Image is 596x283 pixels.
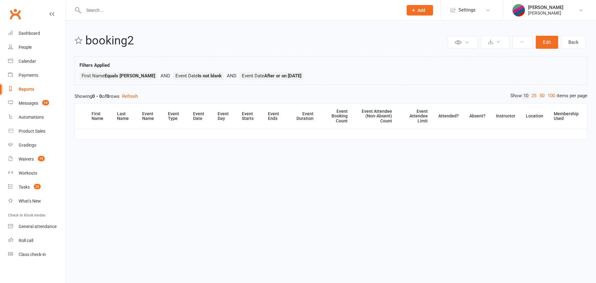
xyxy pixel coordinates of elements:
div: Location [526,114,543,118]
div: Reports [19,87,34,92]
div: Last Name [117,112,132,121]
span: Event Date [175,73,222,79]
a: Class kiosk mode [8,248,65,262]
a: Workouts [8,166,65,180]
div: Tasks [19,185,30,189]
span: Event Date [242,73,301,79]
div: Gradings [19,143,36,148]
div: Dashboard [19,31,40,36]
div: Event Ends [268,112,282,121]
a: Back [561,36,586,49]
div: [PERSON_NAME] [528,5,563,10]
div: People [19,45,32,50]
strong: Is not blank [198,73,222,79]
a: 50 [538,93,546,99]
div: Event Duration [293,112,314,121]
a: Calendar [8,54,65,68]
strong: Filters Applied [79,62,110,68]
div: General attendance [19,224,56,229]
div: What's New [19,199,41,203]
div: Event Date [193,112,207,121]
div: Event Booking Count [324,109,348,123]
h2: booking2 [85,34,446,47]
a: Automations [8,110,65,124]
div: Automations [19,115,44,120]
div: Calendar [19,59,36,64]
a: Payments [8,68,65,82]
a: Clubworx [7,6,23,22]
span: 10 [42,100,49,105]
div: Absent? [469,114,485,118]
div: First Name [92,112,106,121]
img: thumb_image1651469884.png [512,4,525,16]
div: Waivers [19,157,34,162]
a: 25 [530,93,538,99]
a: People [8,40,65,54]
div: Payments [19,73,38,78]
strong: Equals [PERSON_NAME] [105,73,155,79]
a: Gradings [8,138,65,152]
a: General attendance kiosk mode [8,220,65,234]
a: Reports [8,82,65,96]
span: 23 [34,184,41,189]
strong: 0 - 0 [92,94,102,99]
input: Search... [82,6,399,15]
div: Messages [19,101,38,106]
span: Settings [458,3,476,17]
div: [PERSON_NAME] [528,10,563,16]
a: Messages 10 [8,96,65,110]
a: Tasks 23 [8,180,65,194]
div: Event Name [142,112,158,121]
div: Event Day [218,112,231,121]
strong: After or on [DATE] [264,73,301,79]
div: Event Starts [242,112,257,121]
div: Showing of rows [74,93,587,100]
div: Membership Used [554,112,582,121]
a: Product Sales [8,124,65,138]
div: Show items per page [510,93,587,99]
button: Edit [536,36,558,49]
div: Workouts [19,171,37,176]
a: Roll call [8,234,65,248]
a: Dashboard [8,26,65,40]
a: 100 [546,93,557,99]
span: First Name [82,73,155,79]
div: Instructor [496,114,515,118]
div: Class check-in [19,252,46,257]
a: 10 [522,93,530,99]
a: What's New [8,194,65,208]
div: Product Sales [19,129,45,134]
button: Add [407,5,433,16]
div: Roll call [19,238,33,243]
div: Event Type [168,112,182,121]
div: Attended? [438,114,459,118]
div: Event Attendee (Non-Absent) Count [358,109,392,123]
span: Add [418,8,425,13]
button: Refresh [122,93,138,100]
a: Waivers 19 [8,152,65,166]
span: 19 [38,156,45,161]
strong: 0 [106,94,109,99]
div: Event Attendee Limit [403,109,428,123]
